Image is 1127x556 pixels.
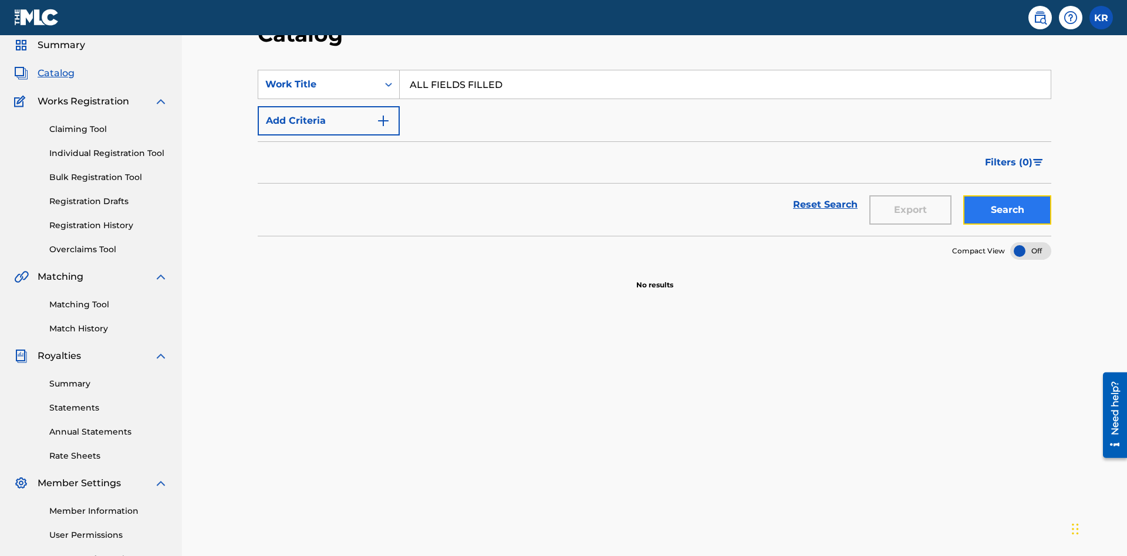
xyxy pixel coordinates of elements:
[49,123,168,135] a: Claiming Tool
[14,270,29,284] img: Matching
[49,402,168,414] a: Statements
[49,243,168,256] a: Overclaims Tool
[14,66,75,80] a: CatalogCatalog
[1033,159,1043,166] img: filter
[49,219,168,232] a: Registration History
[49,171,168,184] a: Bulk Registration Tool
[49,529,168,541] a: User Permissions
[14,38,85,52] a: SummarySummary
[1033,11,1047,25] img: search
[154,270,168,284] img: expand
[1059,6,1082,29] div: Help
[49,299,168,311] a: Matching Tool
[154,349,168,363] img: expand
[952,246,1005,256] span: Compact View
[1028,6,1052,29] a: Public Search
[14,476,28,490] img: Member Settings
[49,323,168,335] a: Match History
[49,378,168,390] a: Summary
[49,426,168,438] a: Annual Statements
[978,148,1051,177] button: Filters (0)
[14,9,59,26] img: MLC Logo
[787,192,863,218] a: Reset Search
[38,94,129,109] span: Works Registration
[38,270,83,284] span: Matching
[376,114,390,128] img: 9d2ae6d4665cec9f34b9.svg
[1064,11,1078,25] img: help
[38,349,81,363] span: Royalties
[636,266,673,290] p: No results
[258,106,400,135] button: Add Criteria
[1072,511,1079,547] div: Drag
[14,349,28,363] img: Royalties
[49,147,168,160] a: Individual Registration Tool
[14,66,28,80] img: Catalog
[14,38,28,52] img: Summary
[38,66,75,80] span: Catalog
[154,94,168,109] img: expand
[963,195,1051,225] button: Search
[1094,368,1127,464] iframe: Resource Center
[154,476,168,490] img: expand
[14,94,29,109] img: Works Registration
[258,70,1051,236] form: Search Form
[38,38,85,52] span: Summary
[38,476,121,490] span: Member Settings
[1089,6,1113,29] div: User Menu
[49,450,168,462] a: Rate Sheets
[265,77,371,91] div: Work Title
[49,195,168,208] a: Registration Drafts
[49,505,168,517] a: Member Information
[985,155,1032,169] span: Filters ( 0 )
[1068,500,1127,556] iframe: Chat Widget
